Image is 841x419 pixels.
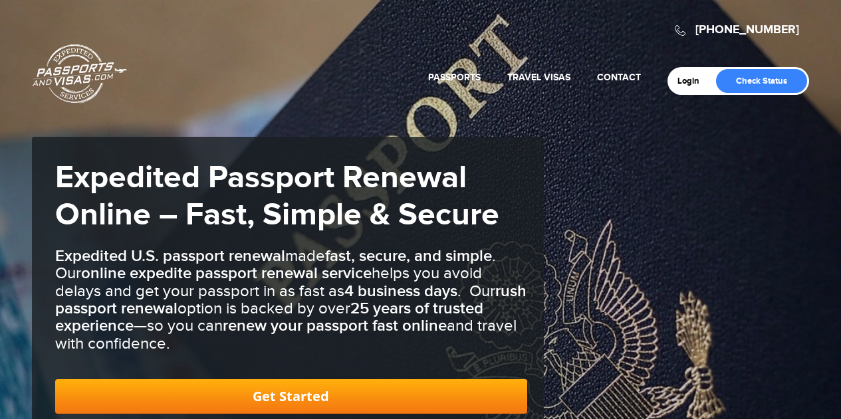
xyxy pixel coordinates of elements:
[55,282,527,318] b: rush passport renewal
[81,264,372,283] b: online expedite passport renewal service
[344,282,457,301] b: 4 business days
[55,299,483,335] b: 25 years of trusted experience
[223,316,447,335] b: renew your passport fast online
[33,44,127,104] a: Passports & [DOMAIN_NAME]
[695,23,799,37] a: [PHONE_NUMBER]
[428,72,481,83] a: Passports
[507,72,570,83] a: Travel Visas
[55,248,527,353] h3: made . Our helps you avoid delays and get your passport in as fast as . Our option is backed by o...
[55,159,499,234] strong: Expedited Passport Renewal Online – Fast, Simple & Secure
[55,379,527,414] a: Get Started
[325,246,492,266] b: fast, secure, and simple
[597,72,641,83] a: Contact
[55,246,285,266] b: Expedited U.S. passport renewal
[716,69,807,93] a: Check Status
[677,76,709,86] a: Login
